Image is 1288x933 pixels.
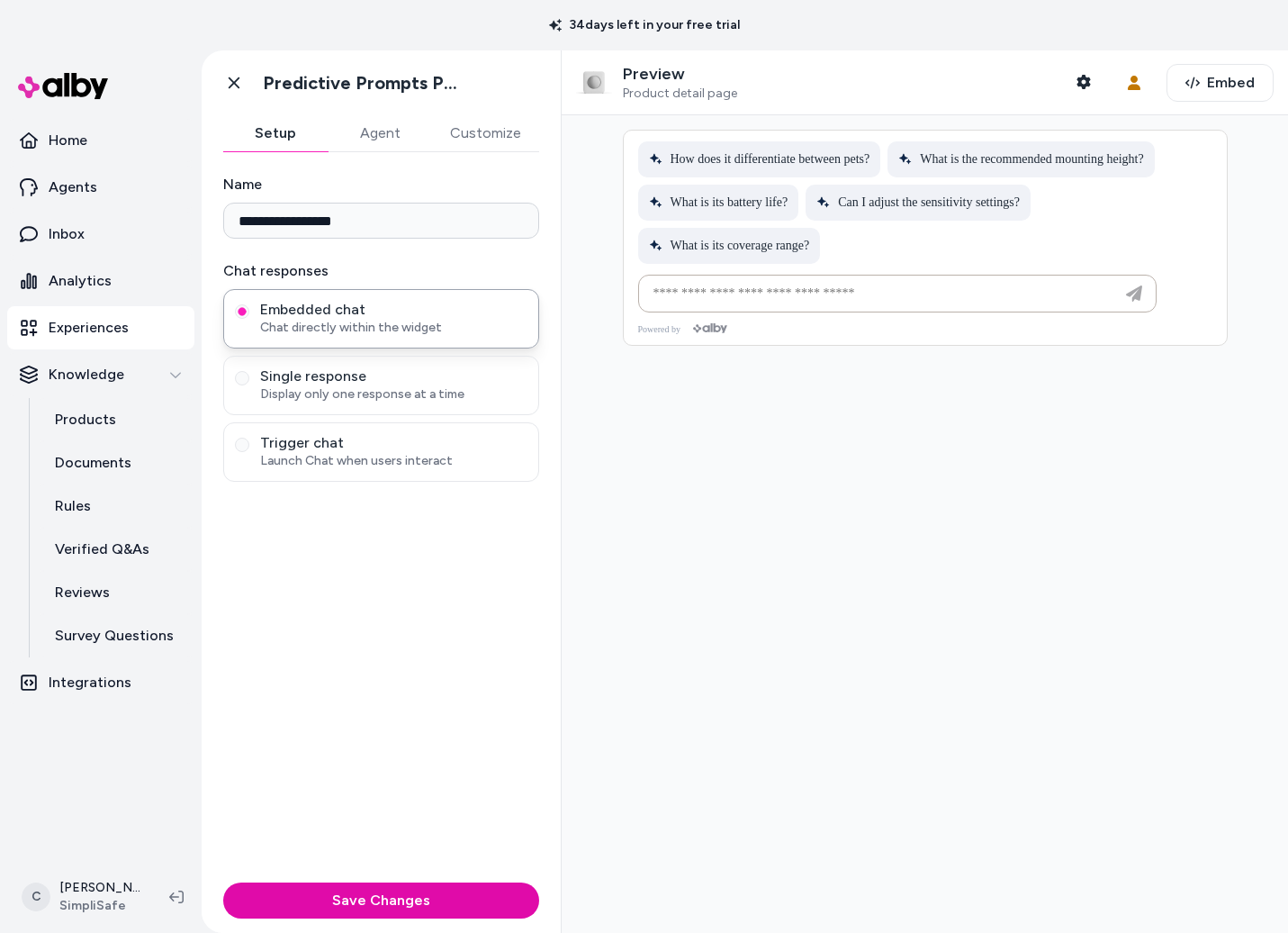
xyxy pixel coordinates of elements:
button: C[PERSON_NAME]SimpliSafe [11,868,155,926]
a: Verified Q&As [37,528,194,571]
p: Products [55,409,116,430]
a: Integrations [7,661,194,704]
p: 34 days left in your free trial [538,16,751,34]
img: Motion Sensor Gen 2 [576,65,612,101]
label: Chat responses [223,260,539,282]
p: Documents [55,452,131,474]
a: Home [7,119,194,162]
button: Single responseDisplay only one response at a time [235,371,249,385]
span: Launch Chat when users interact [260,452,527,470]
img: alby Logo [18,73,108,99]
p: Reviews [55,582,110,603]
button: Setup [223,115,328,151]
button: Save Changes [223,883,539,919]
p: Integrations [49,672,131,693]
span: Chat directly within the widget [260,319,527,337]
p: Preview [623,64,737,85]
p: Survey Questions [55,625,174,647]
p: Home [49,130,87,151]
p: Agents [49,177,97,198]
a: Survey Questions [37,614,194,657]
button: Embedded chatChat directly within the widget [235,304,249,319]
a: Agents [7,166,194,209]
button: Embed [1166,64,1274,102]
a: Analytics [7,259,194,303]
p: Inbox [49,223,85,245]
a: Documents [37,441,194,485]
button: Agent [328,115,432,151]
button: Customize [432,115,539,151]
span: Display only one response at a time [260,385,527,403]
a: Reviews [37,571,194,614]
p: Verified Q&As [55,539,149,560]
span: Single response [260,367,527,385]
button: Trigger chatLaunch Chat when users interact [235,438,249,452]
a: Experiences [7,306,194,349]
button: Knowledge [7,353,194,396]
p: Rules [55,495,91,517]
span: Trigger chat [260,434,527,452]
a: Inbox [7,213,194,256]
span: C [22,883,50,911]
a: Products [37,398,194,441]
span: Product detail page [623,86,737,102]
p: Experiences [49,317,129,339]
h1: Predictive Prompts PDP [263,72,465,95]
p: Knowledge [49,364,124,385]
p: [PERSON_NAME] [59,879,140,897]
p: Analytics [49,270,112,292]
span: Embed [1207,72,1255,94]
span: SimpliSafe [59,897,140,915]
label: Name [223,174,539,195]
a: Rules [37,485,194,528]
span: Embedded chat [260,301,527,319]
